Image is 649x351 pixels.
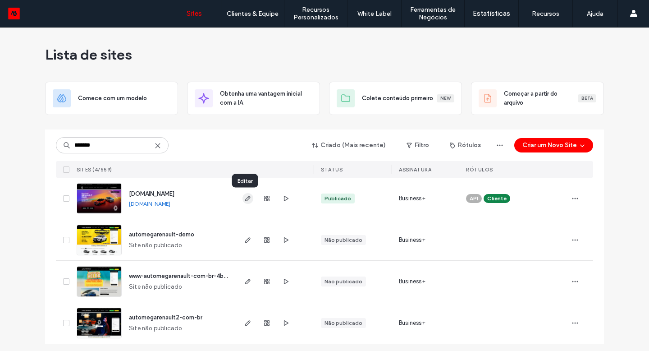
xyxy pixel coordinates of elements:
span: Business+ [399,236,425,245]
span: Rótulos [466,166,493,173]
div: Não publicado [324,277,362,286]
span: API [470,194,478,203]
div: Não publicado [324,319,362,327]
a: www-automegarenault-com-br-4ba8m9eph-v1 [129,272,257,279]
div: Publicado [324,194,351,203]
span: Site não publicado [129,282,182,291]
span: Business+ [399,277,425,286]
label: Recursos [532,10,559,18]
span: Sites (4/559) [77,166,112,173]
label: Sites [187,9,202,18]
span: Lista de sites [45,46,132,64]
button: Rótulos [442,138,489,152]
a: automegarenault2-com-br [129,314,202,321]
span: Site não publicado [129,324,182,333]
span: Site não publicado [129,241,182,250]
label: Ferramentas de Negócios [402,6,464,21]
button: Filtro [398,138,438,152]
span: Business+ [399,319,425,328]
div: New [437,94,454,102]
button: Criar um Novo Site [514,138,593,152]
span: Assinatura [399,166,431,173]
div: Beta [578,94,596,102]
button: Criado (Mais recente) [304,138,394,152]
a: automegarenault-demo [129,231,194,238]
span: Começar a partir do arquivo [504,89,578,107]
span: Cliente [487,194,507,203]
label: Recursos Personalizados [284,6,347,21]
span: Colete conteúdo primeiro [362,94,433,103]
a: [DOMAIN_NAME] [129,200,170,207]
label: Clientes & Equipe [227,10,279,18]
span: Ajuda [20,6,43,14]
div: Colete conteúdo primeiroNew [329,82,462,115]
span: STATUS [321,166,343,173]
div: Editar [232,174,258,188]
div: Começar a partir do arquivoBeta [471,82,604,115]
div: Obtenha uma vantagem inicial com a IA [187,82,320,115]
a: [DOMAIN_NAME] [129,190,174,197]
span: Comece com um modelo [78,94,147,103]
span: Business+ [399,194,425,203]
span: Obtenha uma vantagem inicial com a IA [220,89,312,107]
div: Não publicado [324,236,362,244]
div: Comece com um modelo [45,82,178,115]
label: Ajuda [587,10,603,18]
label: White Label [357,10,392,18]
label: Estatísticas [473,9,510,18]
